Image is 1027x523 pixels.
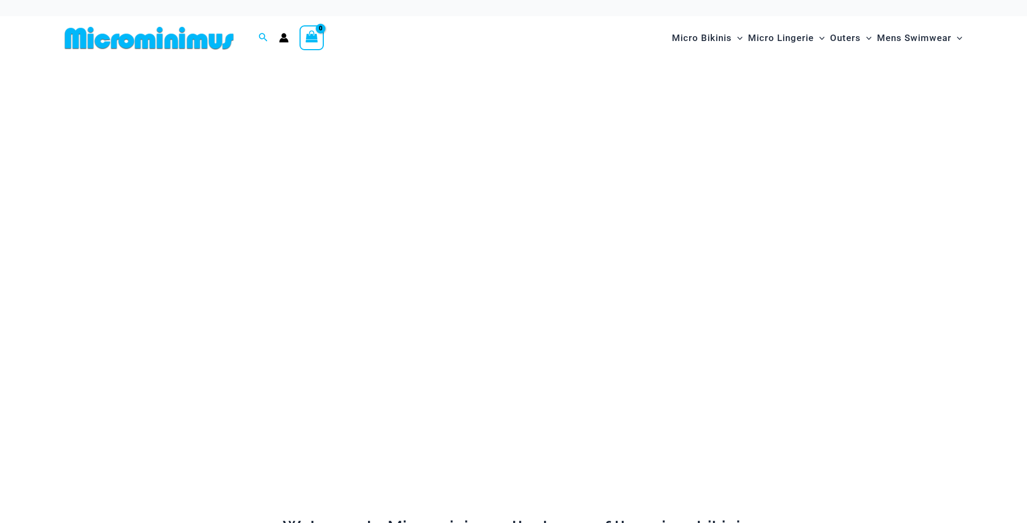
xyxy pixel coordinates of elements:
span: Micro Lingerie [748,24,814,52]
a: Micro LingerieMenu ToggleMenu Toggle [745,22,827,55]
span: Mens Swimwear [877,24,951,52]
a: Micro BikinisMenu ToggleMenu Toggle [669,22,745,55]
span: Menu Toggle [861,24,872,52]
a: Account icon link [279,33,289,43]
span: Micro Bikinis [672,24,732,52]
a: Mens SwimwearMenu ToggleMenu Toggle [874,22,965,55]
span: Menu Toggle [951,24,962,52]
nav: Site Navigation [668,20,967,56]
a: OutersMenu ToggleMenu Toggle [827,22,874,55]
img: MM SHOP LOGO FLAT [60,26,238,50]
a: Search icon link [259,31,268,45]
a: View Shopping Cart, empty [300,25,324,50]
span: Menu Toggle [814,24,825,52]
span: Menu Toggle [732,24,743,52]
span: Outers [830,24,861,52]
